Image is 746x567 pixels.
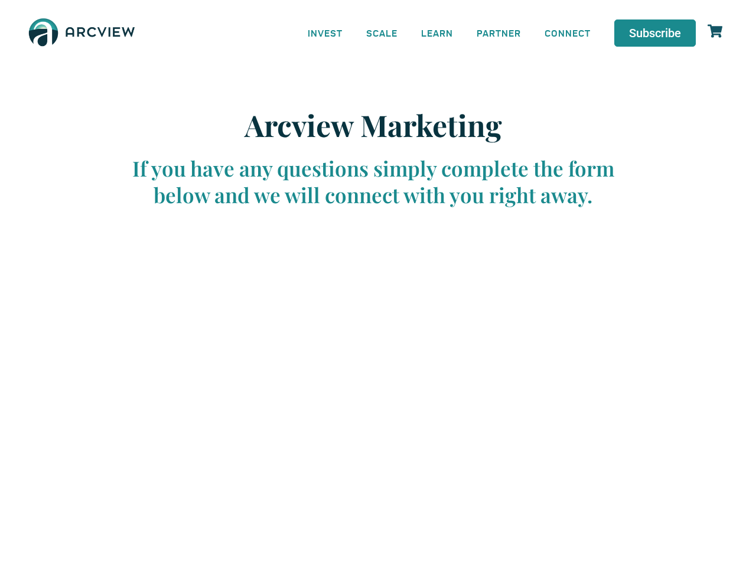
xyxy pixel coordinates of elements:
nav: Menu [296,19,602,46]
a: LEARN [409,19,465,46]
a: PARTNER [465,19,533,46]
div: If you have any questions simply complete the form below and we will connect with you right away. [119,155,627,208]
a: SCALE [354,19,409,46]
img: The Arcview Group [24,12,140,54]
span: Subscribe [629,27,681,39]
h2: Arcview Marketing [119,107,627,143]
a: CONNECT [533,19,602,46]
a: INVEST [296,19,354,46]
a: Subscribe [614,19,696,47]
